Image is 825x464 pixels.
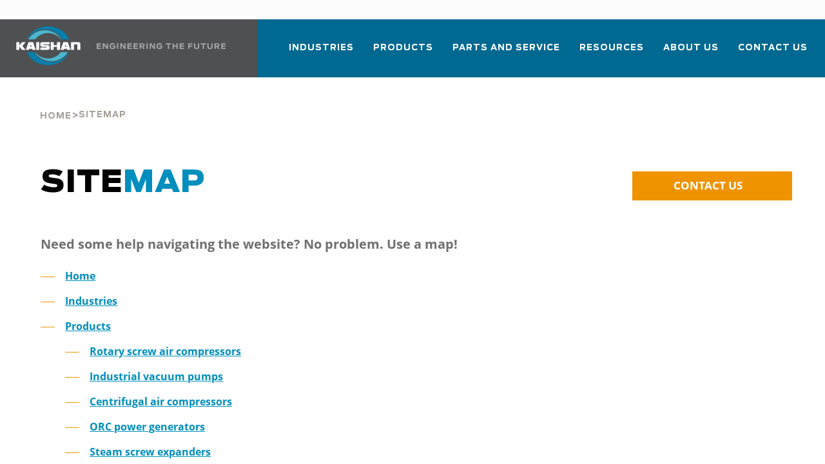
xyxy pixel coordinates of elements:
[90,445,211,459] a: Steam screw expanders
[97,43,226,49] img: Engineering the future
[663,41,719,55] span: About Us
[738,31,808,75] a: Contact Us
[40,77,126,126] div: >
[452,41,560,55] span: Parts and Service
[579,41,644,55] span: Resources
[123,168,205,198] span: MAP
[373,41,433,55] span: Products
[452,31,560,75] a: Parts and Service
[79,111,126,119] span: Sitemap
[579,31,644,75] a: Resources
[41,168,205,198] span: SITE
[90,394,232,409] a: Centrifugal air compressors
[40,112,72,121] span: Home
[674,178,742,193] span: CONTACT US
[90,369,223,383] a: Industrial vacuum pumps
[40,110,72,121] a: Home
[663,31,719,75] a: About Us
[632,171,792,200] a: CONTACT US
[65,294,117,308] a: Industries
[738,41,808,55] span: Contact Us
[90,420,205,434] a: ORC power generators
[65,319,111,333] a: Products
[41,235,458,253] strong: Need some help navigating the website? No problem. Use a map!
[289,41,354,55] span: Industries
[90,344,241,358] a: Rotary screw air compressors
[373,31,433,75] a: Products
[289,31,354,75] a: Industries
[65,269,95,283] a: Home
